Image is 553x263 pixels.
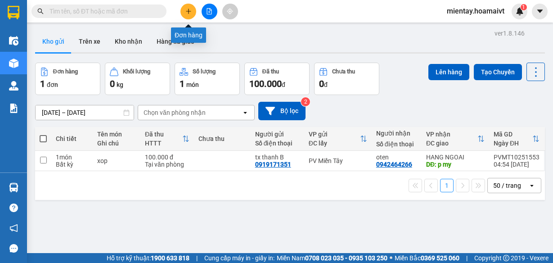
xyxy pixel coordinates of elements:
[97,157,136,164] div: xop
[9,183,18,192] img: warehouse-icon
[193,68,216,75] div: Số lượng
[37,8,44,14] span: search
[9,244,18,253] span: message
[144,108,206,117] div: Chọn văn phòng nhận
[262,68,279,75] div: Đã thu
[304,127,372,151] th: Toggle SortBy
[282,81,285,88] span: đ
[175,63,240,95] button: Số lượng1món
[185,8,192,14] span: plus
[309,131,360,138] div: VP gửi
[186,81,199,88] span: món
[516,7,524,15] img: icon-new-feature
[309,157,367,164] div: PV Miền Tây
[258,102,306,120] button: Bộ lọc
[97,131,136,138] div: Tên món
[314,63,379,95] button: Chưa thu0đ
[204,253,274,263] span: Cung cấp máy in - giấy in:
[494,154,540,161] div: PVMT10251553
[145,161,189,168] div: Tại văn phòng
[198,135,246,142] div: Chưa thu
[180,4,196,19] button: plus
[9,81,18,91] img: warehouse-icon
[206,8,212,14] span: file-add
[426,154,485,161] div: HANG NGOAI
[301,97,310,106] sup: 2
[40,78,45,89] span: 1
[390,256,392,260] span: ⚪️
[9,104,18,113] img: solution-icon
[440,179,454,192] button: 1
[532,4,548,19] button: caret-down
[36,105,134,120] input: Select a date range.
[49,6,156,16] input: Tìm tên, số ĐT hoặc mã đơn
[494,161,540,168] div: 04:54 [DATE]
[522,4,525,10] span: 1
[376,130,417,137] div: Người nhận
[9,224,18,232] span: notification
[536,7,544,15] span: caret-down
[428,64,469,80] button: Lên hàng
[110,78,115,89] span: 0
[426,131,477,138] div: VP nhận
[227,8,233,14] span: aim
[202,4,217,19] button: file-add
[242,109,249,116] svg: open
[145,154,189,161] div: 100.000 đ
[107,253,189,263] span: Hỗ trợ kỹ thuật:
[9,36,18,45] img: warehouse-icon
[123,68,150,75] div: Khối lượng
[255,131,300,138] div: Người gửi
[108,31,149,52] button: Kho nhận
[9,204,18,212] span: question-circle
[249,78,282,89] span: 100.000
[332,68,355,75] div: Chưa thu
[376,141,417,148] div: Số điện thoại
[140,127,194,151] th: Toggle SortBy
[222,4,238,19] button: aim
[493,181,521,190] div: 50 / trang
[72,31,108,52] button: Trên xe
[145,131,182,138] div: Đã thu
[494,131,532,138] div: Mã GD
[528,182,535,189] svg: open
[426,140,477,147] div: ĐC giao
[309,140,360,147] div: ĐC lấy
[35,63,100,95] button: Đơn hàng1đơn
[489,127,544,151] th: Toggle SortBy
[180,78,184,89] span: 1
[474,64,522,80] button: Tạo Chuyến
[149,31,202,52] button: Hàng đã giao
[244,63,310,95] button: Đã thu100.000đ
[503,255,509,261] span: copyright
[255,140,300,147] div: Số điện thoại
[305,254,387,262] strong: 0708 023 035 - 0935 103 250
[56,161,88,168] div: Bất kỳ
[56,135,88,142] div: Chi tiết
[426,161,485,168] div: DĐ: p my
[151,254,189,262] strong: 1900 633 818
[521,4,527,10] sup: 1
[466,253,468,263] span: |
[53,68,78,75] div: Đơn hàng
[9,59,18,68] img: warehouse-icon
[255,161,291,168] div: 0919171351
[35,31,72,52] button: Kho gửi
[376,154,417,161] div: oten
[145,140,182,147] div: HTTT
[196,253,198,263] span: |
[421,254,459,262] strong: 0369 525 060
[376,161,412,168] div: 0942464266
[255,154,300,161] div: tx thanh B
[495,28,525,38] div: ver 1.8.146
[319,78,324,89] span: 0
[494,140,532,147] div: Ngày ĐH
[97,140,136,147] div: Ghi chú
[422,127,489,151] th: Toggle SortBy
[56,154,88,161] div: 1 món
[395,253,459,263] span: Miền Bắc
[8,6,19,19] img: logo-vxr
[324,81,328,88] span: đ
[117,81,123,88] span: kg
[105,63,170,95] button: Khối lượng0kg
